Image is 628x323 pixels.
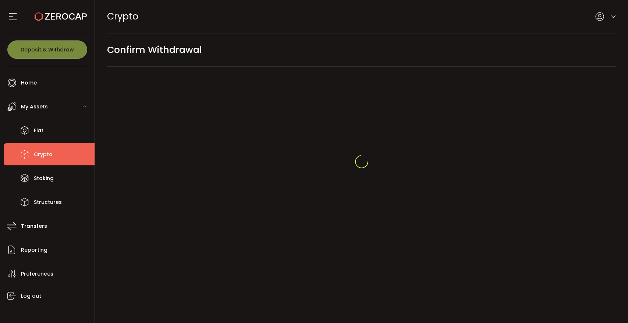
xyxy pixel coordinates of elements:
[21,245,47,255] span: Reporting
[21,101,48,112] span: My Assets
[34,173,54,184] span: Staking
[21,78,37,88] span: Home
[21,47,74,52] span: Deposit & Withdraw
[21,291,41,301] span: Log out
[21,269,53,279] span: Preferences
[21,221,47,232] span: Transfers
[34,149,53,160] span: Crypto
[34,197,62,208] span: Structures
[7,40,87,59] button: Deposit & Withdraw
[34,125,43,136] span: Fiat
